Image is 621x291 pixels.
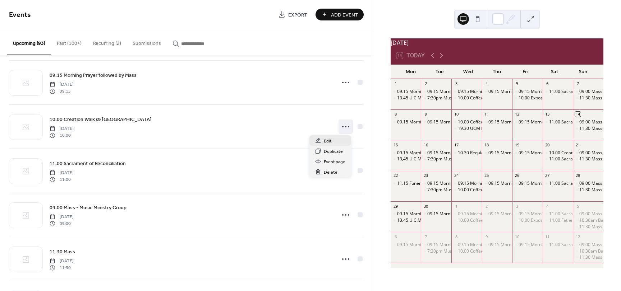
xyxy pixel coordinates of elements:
div: 27 [545,173,550,178]
a: 09.00 Mass - Music Ministry Group [50,203,126,212]
div: 7:30pm Music Ministry Group Practice [427,187,503,193]
span: [DATE] [50,214,74,220]
div: 13.45 U.C.M [397,217,422,224]
div: 09.15 Morning Prayer followed by Mass [458,89,537,95]
div: 09.15 Morning Prayer followed by Mass [391,242,421,248]
div: 23 [423,173,428,178]
span: [DATE] [50,126,74,132]
div: 11.15 Funeral Service for Betty Hughes [391,180,421,187]
div: 1 [454,203,459,209]
div: 09:00 Mass - Music Ministry Group [573,89,603,95]
div: 24 [454,173,459,178]
span: Duplicate [324,148,343,155]
div: 2 [484,203,489,209]
div: 13.45 U.C.M [391,217,421,224]
div: 09.15 Morning Prayer followed by Mass [397,150,476,156]
div: 09.15 Morning Prayer followed by Mass [427,180,506,187]
div: 25 [484,173,489,178]
div: 10.00 Exposition and Prayers for Peace [519,95,597,101]
div: 10.00 Coffee Morning and Crafts [458,248,523,254]
div: 10.00 Coffee Morning and Crafts [451,119,482,125]
div: 13,45 U.C.M [391,156,421,162]
div: 4 [484,81,489,86]
span: Add Event [331,11,358,19]
div: Sat [540,65,569,79]
span: 09.15 Morning Prayer followed by Mass [50,72,137,79]
div: 11.30 Mass [579,254,602,261]
div: 09.15 Morning Prayer followed by Mass [488,180,567,187]
div: 11.30 Mass [579,156,602,162]
div: 7:30pm Music Ministry Group Practice [421,248,451,254]
div: 11.30 Mass [579,224,602,230]
div: Thu [483,65,511,79]
a: Export [273,9,313,20]
div: 21 [575,142,580,147]
span: [DATE] [50,170,74,176]
span: Events [9,8,31,22]
div: 09.15 Morning Prayer followed by Mass [421,180,451,187]
div: 11.30 Mass [579,126,602,132]
div: 11.00 Sacrament of Reconciliation [549,156,617,162]
div: 09.00 Mass [579,242,602,248]
div: 7 [575,81,580,86]
div: 11.30 Mass [573,254,603,261]
div: [DATE] [391,38,603,47]
div: 7:30pm Music Ministry Group Practice [427,248,503,254]
div: 09:00 Mass [579,180,602,187]
div: 10.00 Coffee Morning and Crafts [451,95,482,101]
div: 9 [423,112,428,117]
div: 11.00 Sacrament of Reconciliation [543,211,573,217]
div: 09.15 Morning Prayer followed by Mass [397,211,476,217]
div: 11.00 Sacrament of Reconciliation [549,211,617,217]
div: 11.00 Sacrament of Reconciliation [543,156,573,162]
div: Tue [425,65,454,79]
div: 11 [545,234,550,239]
div: 11.00 Sacrament of Reconciliation [549,180,617,187]
div: 7 [423,234,428,239]
div: 10 [454,112,459,117]
div: 29 [393,203,398,209]
div: 09.15 Morning Prayer followed by Mass [427,150,506,156]
div: 09.15 Morning Prayer followed by Mass [421,211,451,217]
div: 1 [393,81,398,86]
div: 09.15 Morning Prayer followed by Mass [519,242,598,248]
div: 11.30 Mass [579,187,602,193]
div: 13.45 U.C.M [397,95,422,101]
div: 17 [454,142,459,147]
div: 13 [545,112,550,117]
div: 12 [575,234,580,239]
span: Delete [324,169,337,176]
div: 09.15 Morning Prayer followed by Mass [519,180,598,187]
div: 10.00 Exposition and Prayers for Peace [519,217,597,224]
button: Recurring (2) [87,29,127,55]
div: 11.00 Sacrament of Reconciliation [549,242,617,248]
div: 11.30 Mass [573,156,603,162]
div: 09.15 Morning Prayer followed by Mass [482,119,512,125]
div: 7:30pm Music Ministry Group Practice [421,156,451,162]
span: 11.30 Mass [50,248,75,256]
div: 09.15 Morning Prayer followed by Mass [512,119,543,125]
span: 09:00 [50,220,74,227]
div: 09.15 Morning Prayer followed by Mass [482,211,512,217]
div: 09.15 Morning Prayer followed by Mass [397,119,476,125]
div: 09.15 Morning Prayer followed by Mass [458,211,537,217]
div: 11.30 Mass [579,95,602,101]
div: 11.00 Sacrament of Reconciliation [549,119,617,125]
div: 09.00 Mass [573,242,603,248]
span: 11:30 [50,264,74,271]
div: 09.15 Morning Prayer followed by Mass [427,119,506,125]
div: 09.15 Morning Prayer followed by Mass [451,242,482,248]
div: 09.00 Mass [579,211,602,217]
div: 09.15 Morning Prayer followed by Mass [519,119,598,125]
div: 10:30am Baptismal Programme [573,248,603,254]
div: 13,45 U.C.M [397,156,422,162]
div: 09.15 Morning Prayer followed by Mass [488,150,567,156]
div: 09.15 Morning Prayers followed by Mass [512,211,543,217]
div: 09.15 Morning Prayer followed by Mass [512,89,543,95]
div: 11.00 Sacrament of Reconciliation [543,242,573,248]
div: 09.00 Mass [573,211,603,217]
div: 10.00 Coffee Morning and Crafts [458,119,523,125]
div: 6 [545,81,550,86]
div: 09.15 Morning Prayer followed by Mass [427,242,506,248]
div: 09.00 Mass - Music Ministry Group [573,150,603,156]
